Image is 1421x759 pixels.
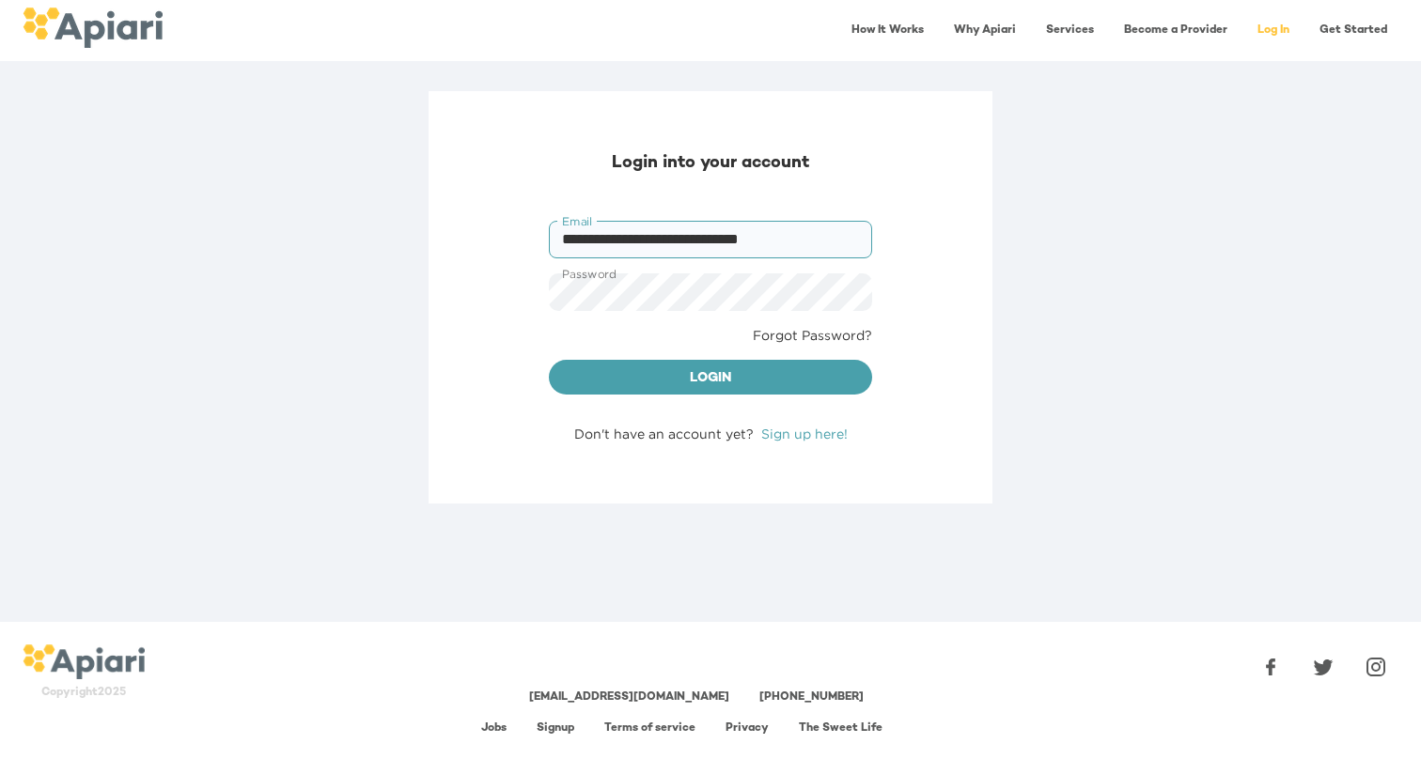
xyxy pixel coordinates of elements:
[759,689,864,705] div: [PHONE_NUMBER]
[549,360,872,395] button: Login
[1035,11,1105,50] a: Services
[726,722,769,735] a: Privacy
[23,685,145,701] div: Copyright 2025
[1308,11,1398,50] a: Get Started
[761,426,848,441] a: Sign up here!
[549,425,872,443] div: Don't have an account yet?
[537,722,574,735] a: Signup
[23,644,145,680] img: logo
[799,722,882,735] a: The Sweet Life
[1113,11,1239,50] a: Become a Provider
[564,367,857,391] span: Login
[481,722,507,735] a: Jobs
[23,8,163,48] img: logo
[943,11,1027,50] a: Why Apiari
[549,151,872,176] div: Login into your account
[1246,11,1301,50] a: Log In
[529,691,729,704] a: [EMAIL_ADDRESS][DOMAIN_NAME]
[604,722,695,735] a: Terms of service
[753,326,872,345] a: Forgot Password?
[840,11,935,50] a: How It Works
